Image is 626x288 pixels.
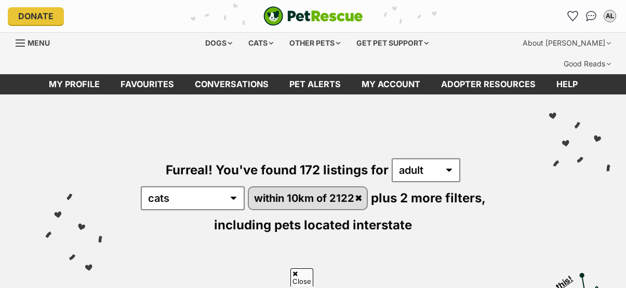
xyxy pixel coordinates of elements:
img: logo-cat-932fe2b9b8326f06289b0f2fb663e598f794de774fb13d1741a6617ecf9a85b4.svg [263,6,363,26]
a: Pet alerts [279,74,351,94]
div: About [PERSON_NAME] [515,33,618,53]
span: including pets located interstate [214,217,412,232]
a: Help [546,74,588,94]
span: plus 2 more filters, [371,190,485,205]
ul: Account quick links [564,8,618,24]
span: Close [290,268,313,286]
a: Favourites [564,8,581,24]
div: Dogs [198,33,239,53]
a: My profile [38,74,110,94]
a: PetRescue [263,6,363,26]
a: conversations [184,74,279,94]
a: Menu [16,33,57,51]
span: Furreal! You've found 172 listings for [166,162,389,177]
a: My account [351,74,431,94]
div: Get pet support [349,33,436,53]
span: Menu [28,38,50,47]
button: My account [602,8,618,24]
a: Donate [8,7,64,25]
a: Conversations [583,8,600,24]
div: Other pets [282,33,348,53]
img: chat-41dd97257d64d25036548639549fe6c8038ab92f7586957e7f3b1b290dea8141.svg [586,11,597,21]
div: Cats [241,33,281,53]
div: Good Reads [556,53,618,74]
a: within 10km of 2122 [249,187,367,209]
a: Favourites [110,74,184,94]
div: AL [605,11,615,21]
a: Adopter resources [431,74,546,94]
